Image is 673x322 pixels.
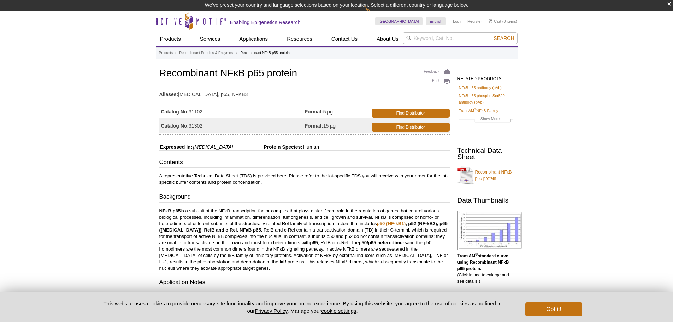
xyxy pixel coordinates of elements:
[459,107,498,114] a: TransAM®NFκB Family
[236,51,238,55] li: »
[161,123,189,129] strong: Catalog No:
[457,197,514,204] h2: Data Thumbnails
[457,253,514,285] p: (Click image to enlarge and see details.)
[230,19,301,25] h2: Enabling Epigenetics Research
[240,51,290,55] li: Recombinant NFκB p65 protein
[159,221,448,233] strong: , p52 (NF-kB2), p65 ([MEDICAL_DATA]), RelB and c-Rel.
[161,109,189,115] strong: Catalog No:
[159,104,305,118] td: 31102
[159,278,450,288] h3: Application Notes
[159,208,450,271] p: is a subunit of the NFκB transcription factor complex that plays a significant role in the regula...
[196,32,225,46] a: Services
[327,32,362,46] a: Contact Us
[302,144,319,150] span: Human
[156,32,185,46] a: Products
[465,17,466,25] li: |
[489,17,518,25] li: (0 items)
[255,308,287,314] a: Privacy Policy
[426,17,446,25] a: English
[283,32,317,46] a: Resources
[525,302,582,316] button: Got it!
[459,93,513,105] a: NFκB p65 phospho Ser529 antibody (pAb)
[424,68,450,76] a: Feedback
[235,32,272,46] a: Applications
[372,123,450,132] a: Find Distributor
[377,221,406,226] a: p50 (NF-kB1)
[159,118,305,133] td: 31302
[159,193,450,203] h3: Background
[91,300,514,315] p: This website uses cookies to provide necessary site functionality and improve your online experie...
[453,19,462,24] a: Login
[375,17,423,25] a: [GEOGRAPHIC_DATA]
[159,173,450,186] p: A representative Technical Data Sheet (TDS) is provided here. Please refer to the lot-specific TD...
[159,208,181,213] strong: NFκB p65
[467,19,482,24] a: Register
[403,32,518,44] input: Keyword, Cat. No.
[365,5,384,22] img: Change Here
[305,104,370,118] td: 5 µg
[457,147,514,160] h2: Technical Data Sheet
[491,35,516,41] button: Search
[457,211,523,250] img: TransAM<sup>®</sup> standard curve using Recombinant NFκB p65 protein.
[457,253,509,271] b: TransAM standard curve using Recombinant NFκB p65 protein.
[359,240,407,245] strong: p50/p65 heterodimers
[159,87,450,98] td: [MEDICAL_DATA], p65, NFKB3
[305,118,370,133] td: 15 µg
[372,32,403,46] a: About Us
[489,19,501,24] a: Cart
[459,116,513,124] a: Show More
[305,109,323,115] strong: Format:
[179,50,233,56] a: Recombinant Proteins & Enzymes
[159,50,173,56] a: Products
[321,308,356,314] button: cookie settings
[424,77,450,85] a: Print
[457,165,514,186] a: Recombinant NFκB p65 protein
[457,71,514,83] h2: RELATED PRODUCTS
[474,107,477,111] sup: ®
[305,123,323,129] strong: Format:
[175,51,177,55] li: »
[240,227,261,233] strong: NFκB p65
[459,84,502,91] a: NFκB p65 antibody (pAb)
[310,240,318,245] strong: p65
[372,109,450,118] a: Find Distributor
[494,35,514,41] span: Search
[159,68,450,80] h1: Recombinant NFκB p65 protein
[159,144,193,150] span: Expressed In:
[489,19,492,23] img: Your Cart
[475,252,478,256] sup: ®
[159,91,178,98] strong: Aliases:
[159,158,450,168] h3: Contents
[193,144,233,150] i: [MEDICAL_DATA]
[234,144,302,150] span: Protein Species:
